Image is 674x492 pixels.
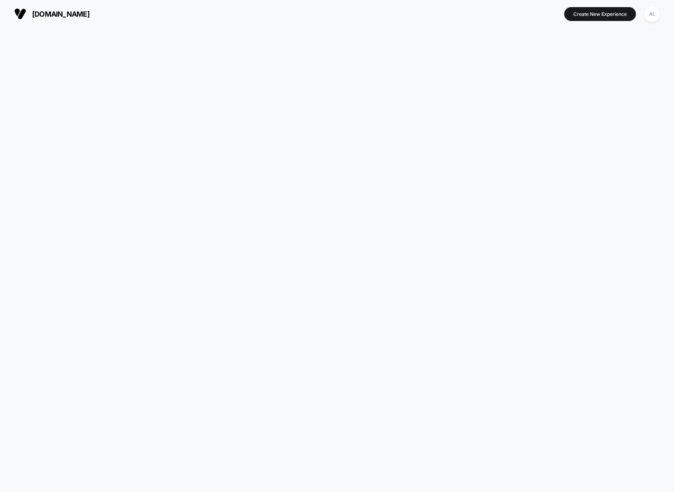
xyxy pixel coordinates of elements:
img: Visually logo [14,8,26,20]
button: AL [642,6,662,22]
button: [DOMAIN_NAME] [12,8,92,20]
button: Create New Experience [564,7,636,21]
div: AL [644,6,660,22]
span: [DOMAIN_NAME] [32,10,90,18]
